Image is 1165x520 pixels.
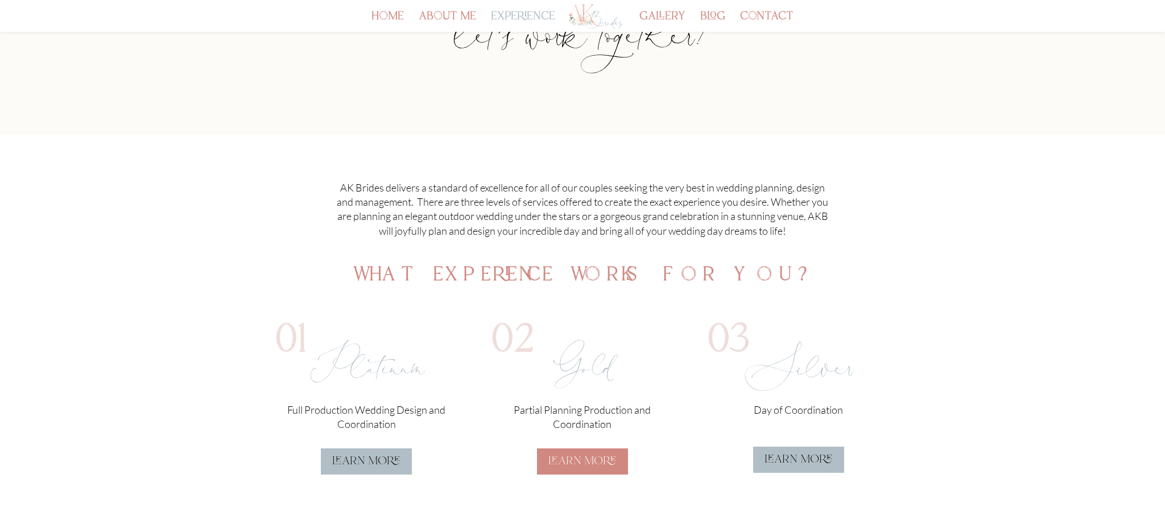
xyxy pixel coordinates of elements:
p: Full Production Wedding Design and Coordination [275,403,457,431]
a: contact [740,13,794,32]
p: let’s work together! [275,9,890,89]
h1: 01 [275,321,457,367]
img: Los Angeles Wedding Planner - AK Brides [568,3,625,30]
p: Gold [491,372,674,386]
h1: 02 [491,321,674,367]
a: experience [491,13,555,32]
h2: what experience works for you? [275,265,890,290]
a: gallery [639,13,685,32]
p: AK Brides delivers a standard of excellence for all of our couples seeking the very best in weddi... [332,181,833,248]
a: about me [419,13,476,32]
a: learn more [537,448,628,475]
p: Platinum [275,372,457,386]
p: Day of Coordination [708,403,890,417]
a: learn more [321,448,412,475]
a: home [371,13,404,32]
p: Silver [708,372,890,386]
p: Partial Planning Production and Coordination [491,403,674,431]
a: blog [700,13,725,32]
h1: 03 [708,321,890,367]
a: learn more [753,447,844,473]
